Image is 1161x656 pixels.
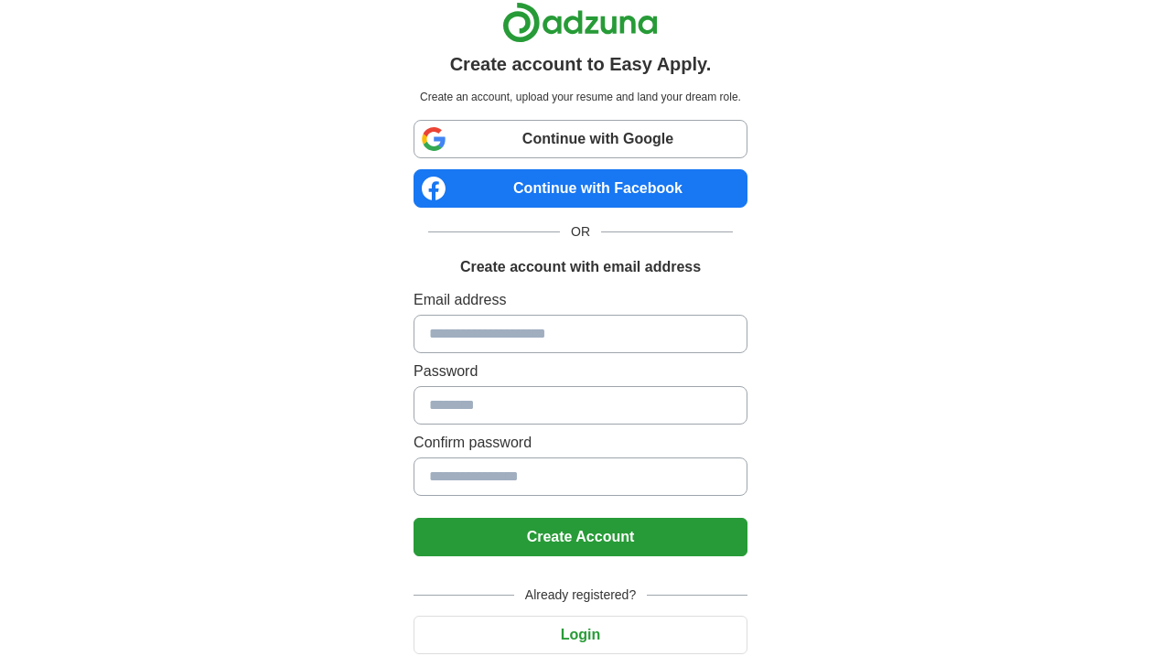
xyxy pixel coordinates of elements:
[450,50,712,78] h1: Create account to Easy Apply.
[414,432,747,454] label: Confirm password
[414,169,747,208] a: Continue with Facebook
[414,360,747,382] label: Password
[414,289,747,311] label: Email address
[502,2,658,43] img: Adzuna logo
[414,120,747,158] a: Continue with Google
[417,89,744,105] p: Create an account, upload your resume and land your dream role.
[560,222,601,242] span: OR
[414,616,747,654] button: Login
[514,586,647,605] span: Already registered?
[460,256,701,278] h1: Create account with email address
[414,627,747,642] a: Login
[414,518,747,556] button: Create Account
